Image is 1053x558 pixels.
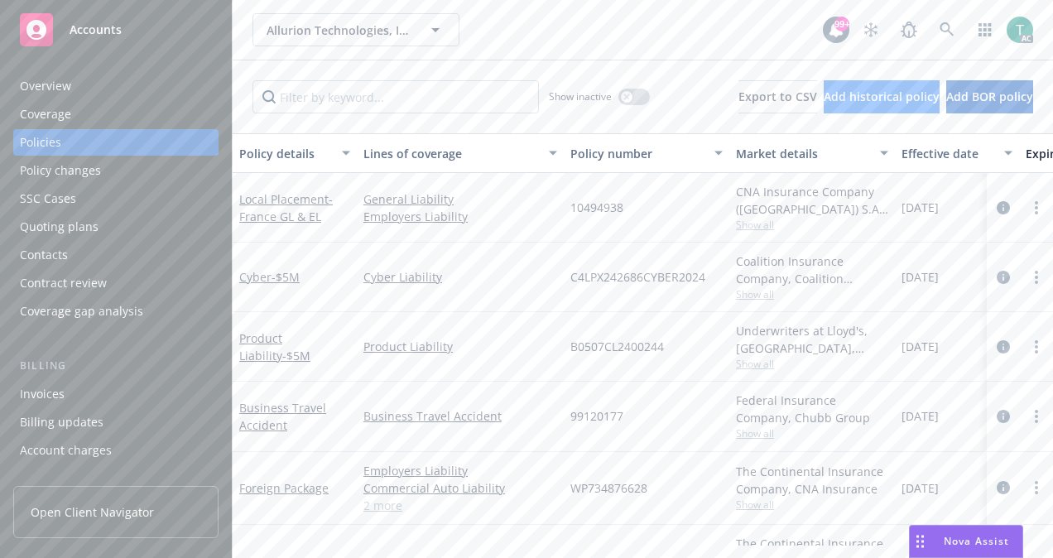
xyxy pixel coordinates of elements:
[363,190,557,208] a: General Liability
[20,437,112,464] div: Account charges
[70,23,122,36] span: Accounts
[736,145,870,162] div: Market details
[736,498,888,512] span: Show all
[910,526,930,557] div: Drag to move
[895,133,1019,173] button: Effective date
[892,13,926,46] a: Report a Bug
[13,409,219,435] a: Billing updates
[738,89,817,104] span: Export to CSV
[20,73,71,99] div: Overview
[252,13,459,46] button: Allurion Technologies, Inc.
[902,199,939,216] span: [DATE]
[1027,267,1046,287] a: more
[1027,337,1046,357] a: more
[944,534,1009,548] span: Nova Assist
[363,479,557,497] a: Commercial Auto Liability
[969,13,1002,46] a: Switch app
[570,145,704,162] div: Policy number
[31,503,154,521] span: Open Client Navigator
[1007,17,1033,43] img: photo
[20,157,101,184] div: Policy changes
[239,400,326,433] a: Business Travel Accident
[267,22,410,39] span: Allurion Technologies, Inc.
[993,478,1013,498] a: circleInformation
[13,185,219,212] a: SSC Cases
[13,101,219,127] a: Coverage
[993,267,1013,287] a: circleInformation
[736,218,888,232] span: Show all
[902,407,939,425] span: [DATE]
[1027,198,1046,218] a: more
[239,330,310,363] a: Product Liability
[902,268,939,286] span: [DATE]
[13,381,219,407] a: Invoices
[1027,478,1046,498] a: more
[363,208,557,225] a: Employers Liability
[736,426,888,440] span: Show all
[13,129,219,156] a: Policies
[363,407,557,425] a: Business Travel Accident
[736,322,888,357] div: Underwriters at Lloyd's, [GEOGRAPHIC_DATA], [PERSON_NAME] of [GEOGRAPHIC_DATA], Clinical Trials I...
[736,357,888,371] span: Show all
[20,381,65,407] div: Invoices
[736,463,888,498] div: The Continental Insurance Company, CNA Insurance
[282,348,310,363] span: - $5M
[13,157,219,184] a: Policy changes
[357,133,564,173] button: Lines of coverage
[570,338,664,355] span: B0507CL2400244
[946,80,1033,113] button: Add BOR policy
[13,270,219,296] a: Contract review
[272,269,300,285] span: - $5M
[570,407,623,425] span: 99120177
[20,101,71,127] div: Coverage
[363,268,557,286] a: Cyber Liability
[570,199,623,216] span: 10494938
[909,525,1023,558] button: Nova Assist
[902,338,939,355] span: [DATE]
[993,337,1013,357] a: circleInformation
[363,145,539,162] div: Lines of coverage
[736,392,888,426] div: Federal Insurance Company, Chubb Group
[239,191,333,224] span: - France GL & EL
[233,133,357,173] button: Policy details
[13,73,219,99] a: Overview
[570,479,647,497] span: WP734876628
[13,242,219,268] a: Contacts
[902,145,994,162] div: Effective date
[854,13,887,46] a: Stop snowing
[20,185,76,212] div: SSC Cases
[993,198,1013,218] a: circleInformation
[20,465,117,492] div: Installment plans
[13,465,219,492] a: Installment plans
[20,214,99,240] div: Quoting plans
[1027,406,1046,426] a: more
[239,191,333,224] a: Local Placement
[239,269,300,285] a: Cyber
[736,253,888,287] div: Coalition Insurance Company, Coalition Insurance Solutions (Carrier), CRC Group
[570,268,705,286] span: C4LPX242686CYBER2024
[549,89,612,103] span: Show inactive
[363,338,557,355] a: Product Liability
[20,242,68,268] div: Contacts
[736,183,888,218] div: CNA Insurance Company ([GEOGRAPHIC_DATA]) S.A., CNA Insurance
[824,80,940,113] button: Add historical policy
[729,133,895,173] button: Market details
[20,409,103,435] div: Billing updates
[239,480,329,496] a: Foreign Package
[20,270,107,296] div: Contract review
[13,437,219,464] a: Account charges
[13,298,219,325] a: Coverage gap analysis
[834,17,849,31] div: 99+
[946,89,1033,104] span: Add BOR policy
[20,298,143,325] div: Coverage gap analysis
[363,462,557,479] a: Employers Liability
[363,497,557,514] a: 2 more
[13,214,219,240] a: Quoting plans
[20,129,61,156] div: Policies
[993,406,1013,426] a: circleInformation
[564,133,729,173] button: Policy number
[824,89,940,104] span: Add historical policy
[239,145,332,162] div: Policy details
[930,13,964,46] a: Search
[13,358,219,374] div: Billing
